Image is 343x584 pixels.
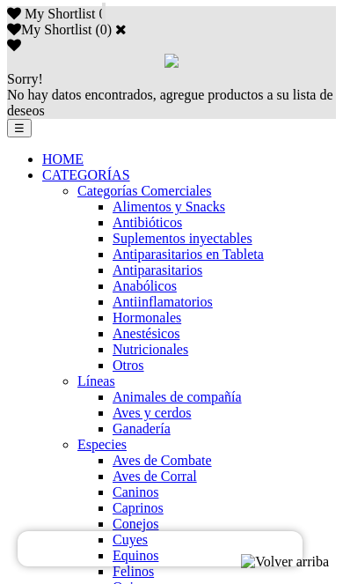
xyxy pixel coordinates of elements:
a: Antibióticos [113,215,182,230]
a: Líneas [77,373,115,388]
a: Antiparasitarios en Tableta [113,247,264,262]
label: 0 [100,22,107,37]
a: Ganadería [113,421,171,436]
a: Categorías Comerciales [77,183,211,198]
a: Alimentos y Snacks [113,199,225,214]
a: Animales de compañía [113,389,242,404]
div: No hay datos encontrados, agregue productos a su lista de deseos [7,71,336,119]
a: Suplementos inyectables [113,231,252,246]
a: Aves de Combate [113,453,212,468]
a: Anestésicos [113,326,179,341]
a: CATEGORÍAS [42,167,130,182]
a: Otros [113,358,144,373]
a: Caprinos [113,500,164,515]
button: ☰ [7,119,32,137]
label: My Shortlist [7,22,91,37]
a: HOME [42,152,84,166]
iframe: Brevo live chat [18,531,303,566]
span: Sorry! [7,71,43,86]
a: Nutricionales [113,342,188,357]
a: Anabólicos [113,278,177,293]
a: Hormonales [113,310,181,325]
a: Antiinflamatorios [113,294,213,309]
a: Conejos [113,516,158,531]
a: Cerrar [115,22,127,36]
a: Aves y cerdos [113,405,191,420]
img: loading.gif [164,54,179,68]
a: Aves de Corral [113,469,197,484]
span: My Shortlist [25,6,95,21]
a: Antiparasitarios [113,262,202,277]
span: 0 [99,6,106,21]
a: Caninos [113,484,158,499]
span: ( ) [95,22,112,37]
a: Felinos [113,564,154,579]
a: Especies [77,437,127,452]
